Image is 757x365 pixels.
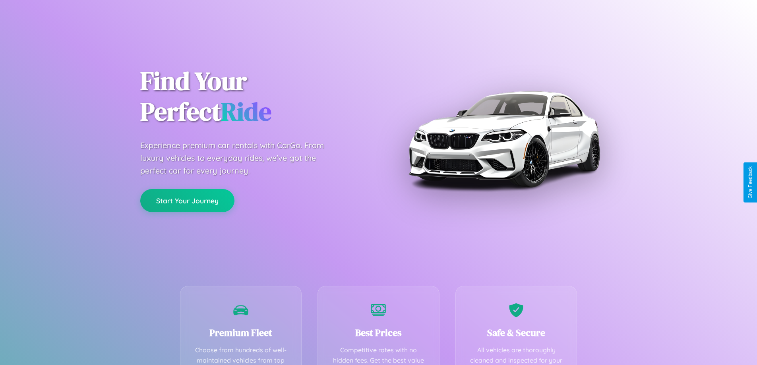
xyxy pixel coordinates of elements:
span: Ride [221,94,271,129]
div: Give Feedback [747,166,753,199]
h1: Find Your Perfect [140,66,367,127]
img: Premium BMW car rental vehicle [405,40,603,238]
button: Start Your Journey [140,189,234,212]
h3: Best Prices [330,326,427,339]
p: Experience premium car rentals with CarGo. From luxury vehicles to everyday rides, we've got the ... [140,139,339,177]
h3: Safe & Secure [468,326,565,339]
h3: Premium Fleet [192,326,290,339]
